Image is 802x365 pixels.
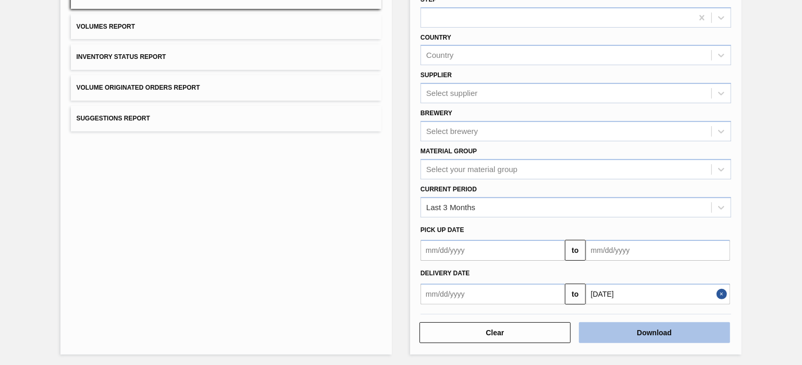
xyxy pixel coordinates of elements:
[586,240,730,261] input: mm/dd/yyyy
[426,127,478,136] div: Select brewery
[421,71,452,79] label: Supplier
[71,14,381,40] button: Volumes Report
[586,284,730,305] input: mm/dd/yyyy
[426,51,454,60] div: Country
[71,44,381,70] button: Inventory Status Report
[76,23,135,30] span: Volumes Report
[421,110,452,117] label: Brewery
[565,284,586,305] button: to
[76,53,166,60] span: Inventory Status Report
[579,322,730,343] button: Download
[421,148,477,155] label: Material Group
[426,89,477,98] div: Select supplier
[426,203,475,212] div: Last 3 Months
[419,322,571,343] button: Clear
[71,106,381,131] button: Suggestions Report
[717,284,730,305] button: Close
[421,226,464,234] span: Pick up Date
[421,284,565,305] input: mm/dd/yyyy
[426,165,517,174] div: Select your material group
[421,186,477,193] label: Current Period
[76,115,150,122] span: Suggestions Report
[565,240,586,261] button: to
[421,240,565,261] input: mm/dd/yyyy
[76,84,200,91] span: Volume Originated Orders Report
[71,75,381,101] button: Volume Originated Orders Report
[421,270,470,277] span: Delivery Date
[421,34,451,41] label: Country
